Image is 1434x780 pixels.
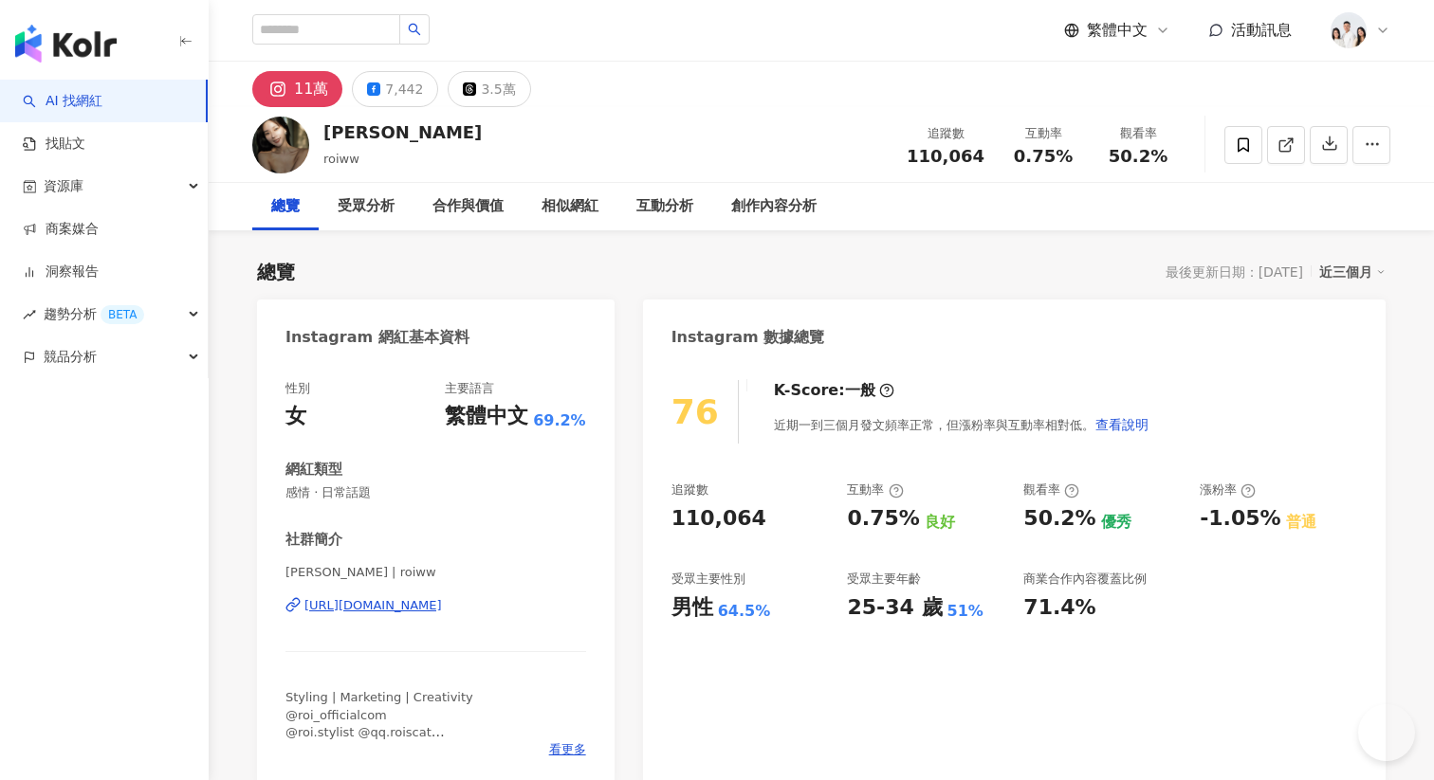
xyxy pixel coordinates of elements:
[304,597,442,614] div: [URL][DOMAIN_NAME]
[338,195,395,218] div: 受眾分析
[847,504,919,534] div: 0.75%
[44,293,144,336] span: 趨勢分析
[774,406,1149,444] div: 近期一到三個月發文頻率正常，但漲粉率與互動率相對低。
[1023,504,1095,534] div: 50.2%
[671,481,708,499] div: 追蹤數
[252,117,309,173] img: KOL Avatar
[847,571,921,588] div: 受眾主要年齡
[774,380,894,401] div: K-Score :
[23,263,99,281] a: 洞察報告
[1102,124,1174,143] div: 觀看率
[285,380,310,397] div: 性別
[1023,481,1079,499] div: 觀看率
[907,146,984,166] span: 110,064
[15,25,117,63] img: logo
[947,601,984,622] div: 51%
[671,593,713,623] div: 男性
[481,76,515,102] div: 3.5萬
[671,571,745,588] div: 受眾主要性別
[44,165,83,208] span: 資源庫
[285,597,586,614] a: [URL][DOMAIN_NAME]
[23,308,36,321] span: rise
[671,327,825,348] div: Instagram 數據總覽
[101,305,144,324] div: BETA
[294,76,328,102] div: 11萬
[1109,147,1167,166] span: 50.2%
[1231,21,1292,39] span: 活動訊息
[44,336,97,378] span: 競品分析
[671,392,719,431] div: 76
[1166,264,1303,280] div: 最後更新日期：[DATE]
[542,195,598,218] div: 相似網紅
[907,124,984,143] div: 追蹤數
[671,504,766,534] div: 110,064
[432,195,504,218] div: 合作與價值
[323,120,482,144] div: [PERSON_NAME]
[845,380,875,401] div: 一般
[285,484,586,501] span: 感情 · 日常話題
[271,195,300,218] div: 總覽
[1200,504,1280,534] div: -1.05%
[445,380,494,397] div: 主要語言
[323,152,359,166] span: roiww
[533,410,586,431] span: 69.2%
[352,71,438,107] button: 7,442
[1023,593,1095,623] div: 71.4%
[925,512,955,533] div: 良好
[1087,20,1148,41] span: 繁體中文
[847,481,903,499] div: 互動率
[1358,704,1415,761] iframe: Help Scout Beacon - Open
[445,402,528,431] div: 繁體中文
[408,23,421,36] span: search
[285,690,520,756] span: Styling | Marketing | Creativity @roi_officialcom @roi.stylist @qq.roiscat ✉️ [EMAIL_ADDRESS][DOM...
[285,564,586,581] span: [PERSON_NAME] | roiww
[847,593,942,623] div: 25-34 歲
[23,220,99,239] a: 商案媒合
[1023,571,1147,588] div: 商業合作內容覆蓋比例
[285,460,342,480] div: 網紅類型
[448,71,530,107] button: 3.5萬
[1094,406,1149,444] button: 查看說明
[1286,512,1316,533] div: 普通
[285,327,469,348] div: Instagram 網紅基本資料
[285,530,342,550] div: 社群簡介
[385,76,423,102] div: 7,442
[731,195,817,218] div: 創作內容分析
[252,71,342,107] button: 11萬
[23,92,102,111] a: searchAI 找網紅
[1331,12,1367,48] img: 20231221_NR_1399_Small.jpg
[1319,260,1386,284] div: 近三個月
[549,741,586,758] span: 看更多
[636,195,693,218] div: 互動分析
[1095,417,1149,432] span: 查看說明
[1014,147,1073,166] span: 0.75%
[285,402,306,431] div: 女
[1200,481,1256,499] div: 漲粉率
[1101,512,1131,533] div: 優秀
[718,601,771,622] div: 64.5%
[257,259,295,285] div: 總覽
[23,135,85,154] a: 找貼文
[1007,124,1079,143] div: 互動率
